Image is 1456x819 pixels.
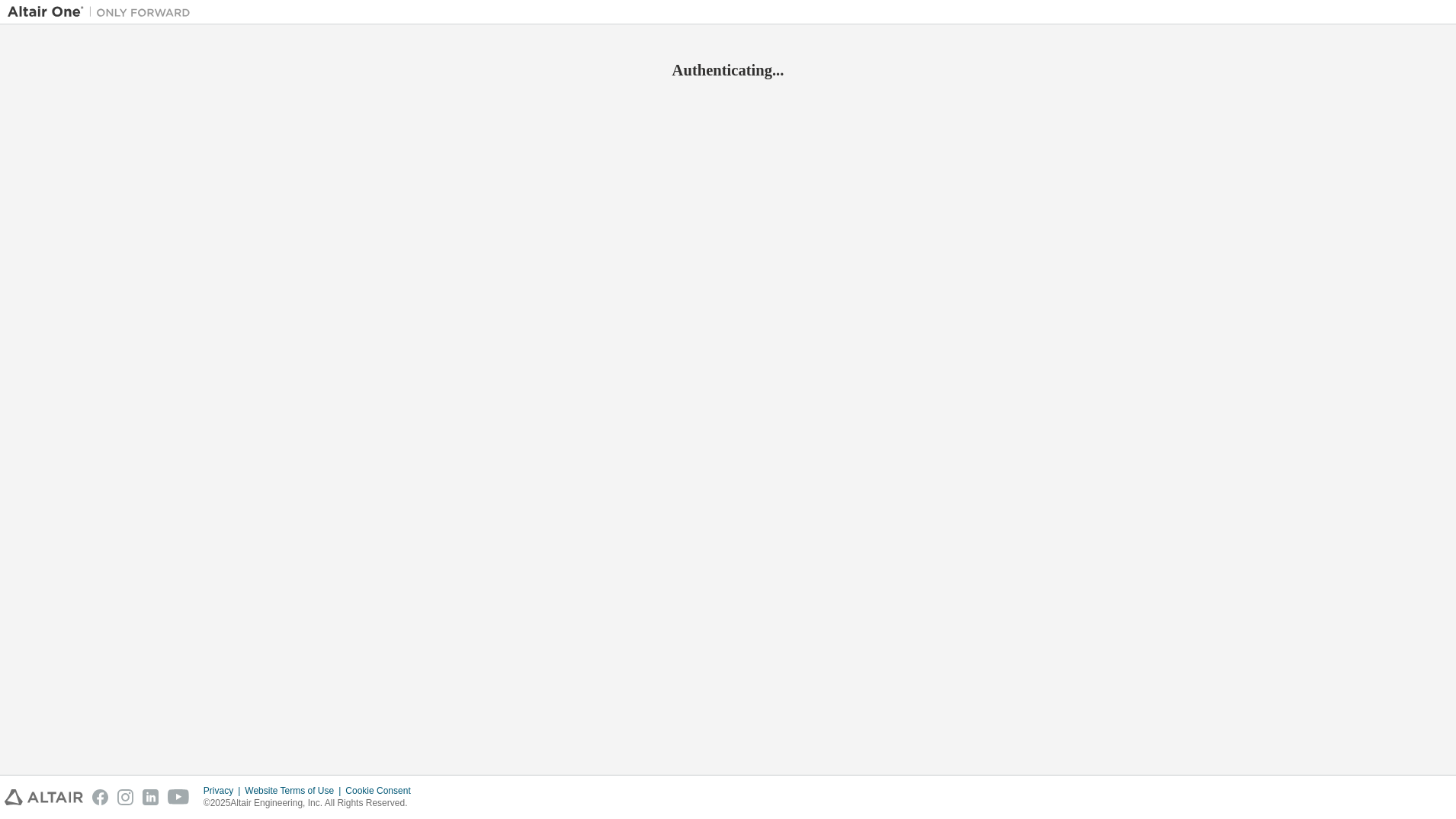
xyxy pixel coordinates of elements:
div: Website Terms of Use [245,785,345,797]
p: © 2025 Altair Engineering, Inc. All Rights Reserved. [204,797,420,810]
img: facebook.svg [92,789,108,805]
img: youtube.svg [168,789,190,805]
img: altair_logo.svg [5,789,83,805]
div: Privacy [204,785,245,797]
img: instagram.svg [117,789,133,805]
img: Altair One [8,5,198,20]
img: linkedin.svg [143,789,159,805]
div: Cookie Consent [345,785,419,797]
h2: Authenticating... [8,60,1448,80]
